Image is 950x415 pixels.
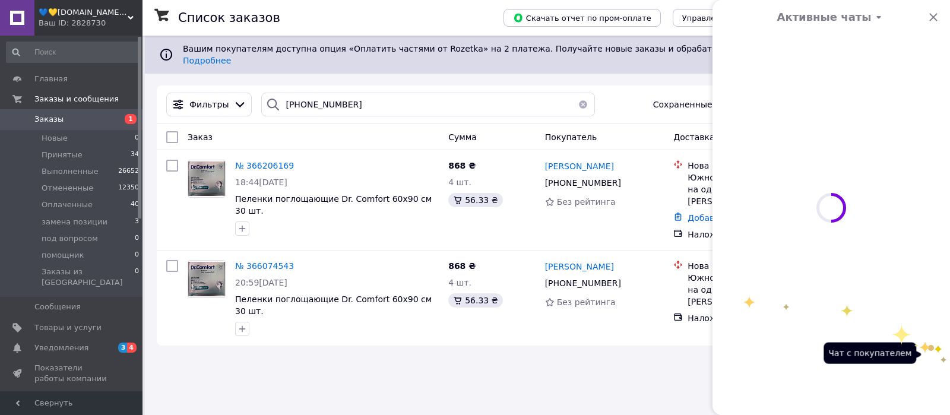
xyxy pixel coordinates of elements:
span: Отмененные [42,183,93,194]
span: Сохраненные фильтры: [653,99,757,110]
span: Уведомления [34,343,88,353]
span: Покупатель [545,132,597,142]
span: Скачать отчет по пром-оплате [513,12,651,23]
span: 💙💛𝐇𝐎𝐙𝐎𝐏𝐓.Com.Ua [39,7,128,18]
a: Подробнее [183,56,231,65]
a: [PERSON_NAME] [545,160,614,172]
span: 1 [125,114,137,124]
div: 56.33 ₴ [448,193,502,207]
span: Оплаченные [42,199,93,210]
span: Вашим покупателям доступна опция «Оплатить частями от Rozetka» на 2 платежа. Получайте новые зака... [183,44,897,65]
span: 0 [135,267,139,288]
a: [PERSON_NAME] [545,261,614,273]
span: Сообщения [34,302,81,312]
div: Ваш ID: 2828730 [39,18,142,28]
a: Добавить ЭН [688,213,744,223]
span: 40 [131,199,139,210]
span: 34 [131,150,139,160]
span: 0 [135,233,139,244]
span: 0 [135,133,139,144]
h1: Список заказов [178,11,280,25]
span: Без рейтинга [557,297,616,307]
span: Управление статусами [682,14,775,23]
span: 4 [127,343,137,353]
div: Южноукраинск, №4 (до 30 кг на одно место): бульв. [PERSON_NAME], 14 [688,272,818,308]
span: Заказы и сообщения [34,94,119,104]
span: 868 ₴ [448,261,476,271]
a: № 366206169 [235,161,294,170]
span: 26652 [118,166,139,177]
span: Товары и услуги [34,322,102,333]
span: под вопросом [42,233,98,244]
div: Нова Пошта [688,160,818,172]
input: Поиск по номеру заказа, ФИО покупателя, номеру телефона, Email, номеру накладной [261,93,595,116]
span: 0 [135,250,139,261]
div: Наложенный платеж [688,312,818,324]
span: 868 ₴ [448,161,476,170]
span: Фильтры [189,99,229,110]
a: Пеленки поглощающие Dr. Comfort 60х90 см 30 шт. [235,194,432,216]
span: Сумма [448,132,477,142]
span: [PHONE_NUMBER] [545,178,621,188]
span: Принятые [42,150,83,160]
span: [PERSON_NAME] [545,262,614,271]
span: 12350 [118,183,139,194]
span: 3 [135,217,139,227]
a: № 366074543 [235,261,294,271]
div: Южноукраинск, №4 (до 30 кг на одно место): бульв. [PERSON_NAME], 14 [688,172,818,207]
span: замена позиции [42,217,107,227]
button: Скачать отчет по пром-оплате [503,9,661,27]
div: 56.33 ₴ [448,293,502,308]
span: Главная [34,74,68,84]
span: [PERSON_NAME] [545,161,614,171]
a: Пеленки поглощающие Dr. Comfort 60х90 см 30 шт. [235,294,432,316]
span: 4 шт. [448,178,471,187]
div: Чат с покупателем [824,343,916,364]
span: Заказы из [GEOGRAPHIC_DATA] [42,267,135,288]
a: Фото товару [188,160,226,198]
span: [PHONE_NUMBER] [545,278,621,288]
input: Поиск [6,42,140,63]
span: 18:44[DATE] [235,178,287,187]
span: помощник [42,250,84,261]
span: Заказы [34,114,64,125]
img: Фото товару [188,161,225,197]
span: Новые [42,133,68,144]
span: Заказ [188,132,213,142]
div: Наложенный платеж [688,229,818,240]
button: Управление статусами [673,9,785,27]
img: Фото товару [188,262,225,297]
span: Выполненные [42,166,99,177]
div: Нова Пошта [688,260,818,272]
a: Фото товару [188,260,226,298]
span: 4 шт. [448,278,471,287]
span: 20:59[DATE] [235,278,287,287]
button: Очистить [571,93,595,116]
span: Показатели работы компании [34,363,110,384]
span: Доставка и оплата [673,132,756,142]
span: 3 [118,343,128,353]
span: Без рейтинга [557,197,616,207]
